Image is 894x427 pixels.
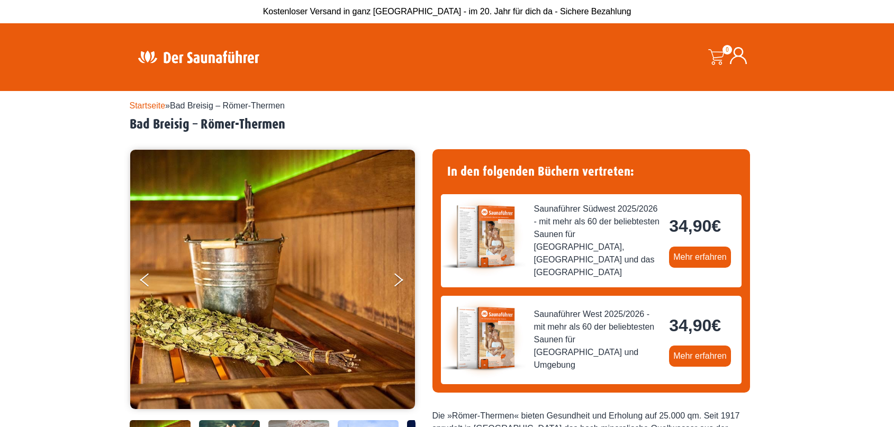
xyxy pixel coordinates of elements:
[441,296,526,380] img: der-saunafuehrer-2025-west.jpg
[669,316,721,335] bdi: 34,90
[711,316,721,335] span: €
[534,203,661,279] span: Saunaführer Südwest 2025/2026 - mit mehr als 60 der beliebtesten Saunen für [GEOGRAPHIC_DATA], [G...
[170,101,285,110] span: Bad Breisig – Römer-Thermen
[130,116,765,133] h2: Bad Breisig – Römer-Thermen
[669,216,721,235] bdi: 34,90
[130,101,166,110] a: Startseite
[263,7,631,16] span: Kostenloser Versand in ganz [GEOGRAPHIC_DATA] - im 20. Jahr für dich da - Sichere Bezahlung
[392,269,419,295] button: Next
[711,216,721,235] span: €
[130,101,285,110] span: »
[140,269,167,295] button: Previous
[669,346,731,367] a: Mehr erfahren
[669,247,731,268] a: Mehr erfahren
[441,158,742,186] h4: In den folgenden Büchern vertreten:
[723,45,732,54] span: 0
[534,308,661,371] span: Saunaführer West 2025/2026 - mit mehr als 60 der beliebtesten Saunen für [GEOGRAPHIC_DATA] und Um...
[441,194,526,279] img: der-saunafuehrer-2025-suedwest.jpg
